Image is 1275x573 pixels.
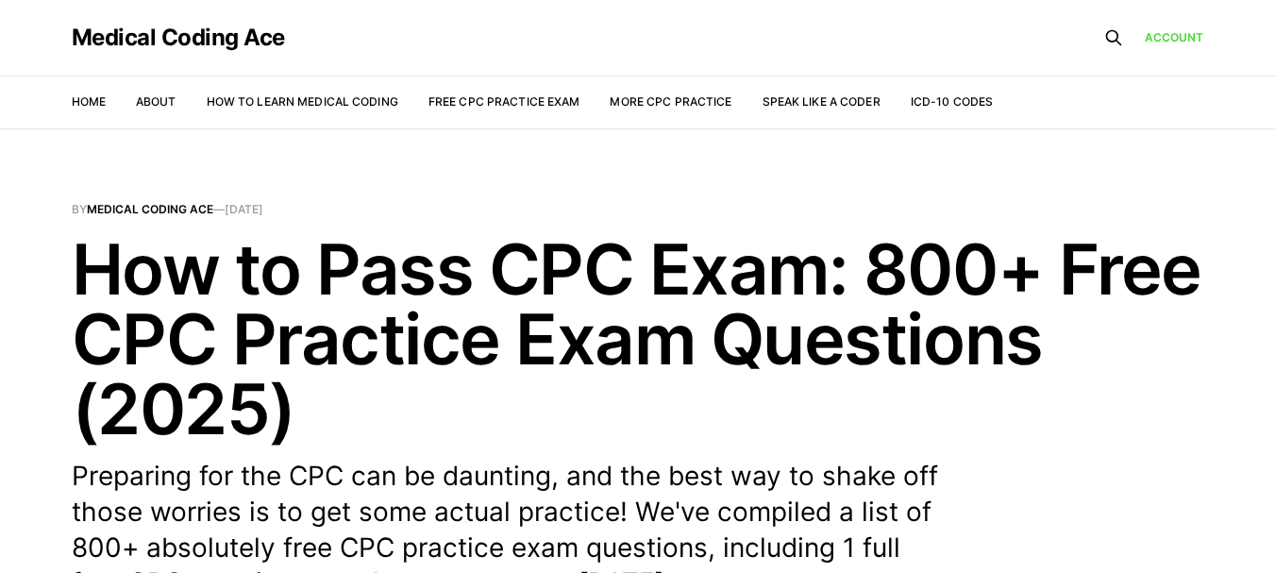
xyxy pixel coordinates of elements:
[87,202,213,216] a: Medical Coding Ace
[72,204,1204,215] span: By —
[72,234,1204,444] h1: How to Pass CPC Exam: 800+ Free CPC Practice Exam Questions (2025)
[225,202,263,216] time: [DATE]
[763,94,881,109] a: Speak Like a Coder
[72,26,285,49] a: Medical Coding Ace
[72,94,106,109] a: Home
[1145,28,1204,46] a: Account
[136,94,176,109] a: About
[911,94,993,109] a: ICD-10 Codes
[428,94,580,109] a: Free CPC Practice Exam
[207,94,398,109] a: How to Learn Medical Coding
[610,94,731,109] a: More CPC Practice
